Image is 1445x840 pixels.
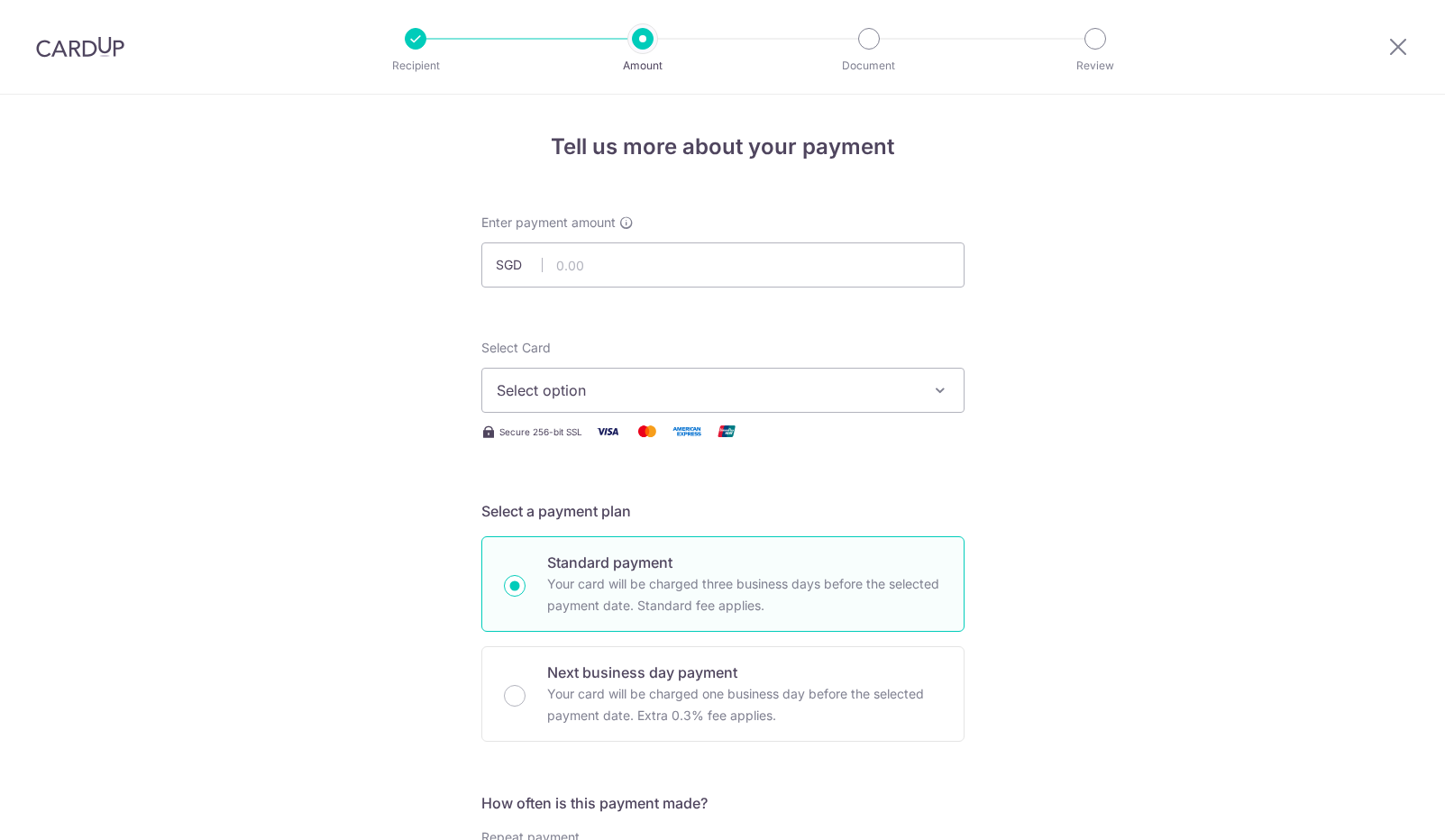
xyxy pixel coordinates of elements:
[481,792,965,814] h5: How often is this payment made?
[481,214,616,232] span: Enter payment amount
[1329,786,1427,831] iframe: Opens a widget where you can find more information
[669,420,705,443] img: American Express
[802,57,936,75] p: Document
[481,131,965,163] h4: Tell us more about your payment
[481,500,965,522] h5: Select a payment plan
[36,36,124,58] img: CardUp
[481,242,965,288] input: 0.00
[496,256,543,274] span: SGD
[547,683,942,726] p: Your card will be charged one business day before the selected payment date. Extra 0.3% fee applies.
[547,573,942,616] p: Your card will be charged three business days before the selected payment date. Standard fee appl...
[349,57,482,75] p: Recipient
[547,552,942,573] p: Standard payment
[499,425,582,439] span: Secure 256-bit SSL
[709,420,745,443] img: Union Pay
[576,57,709,75] p: Amount
[497,379,917,401] span: Select option
[481,368,965,413] button: Select option
[590,420,626,443] img: Visa
[1029,57,1162,75] p: Review
[629,420,665,443] img: Mastercard
[547,662,942,683] p: Next business day payment
[481,340,551,355] span: translation missing: en.payables.payment_networks.credit_card.summary.labels.select_card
